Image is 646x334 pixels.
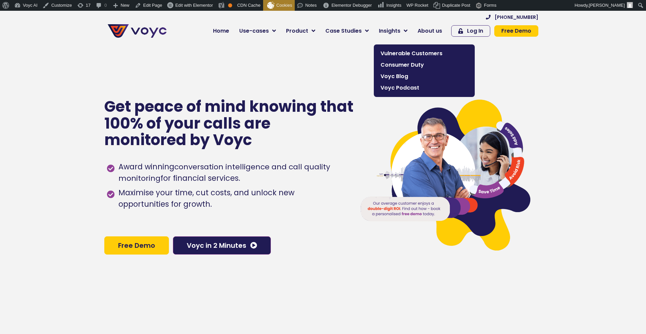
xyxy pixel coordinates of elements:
a: [PHONE_NUMBER] [486,15,538,20]
span: Maximise your time, cut costs, and unlock new opportunities for growth. [117,187,347,210]
a: Case Studies [320,24,374,38]
a: Log In [451,25,490,37]
span: Voyc Podcast [381,84,468,92]
a: Product [281,24,320,38]
span: Product [286,27,308,35]
span: Voyc in 2 Minutes [187,242,246,249]
a: Consumer Duty [377,59,471,71]
span: Free Demo [118,242,155,249]
h1: conversation intelligence and call quality monitoring [118,162,330,183]
span: Vulnerable Customers [381,49,468,58]
span: Consumer Duty [381,61,468,69]
span: Use-cases [239,27,269,35]
a: Free Demo [494,25,538,37]
a: Home [208,24,234,38]
p: Get peace of mind knowing that 100% of your calls are monitored by Voyc [104,98,354,148]
a: Vulnerable Customers [377,48,471,59]
div: OK [228,3,232,7]
span: Award winning for financial services. [117,161,347,184]
img: voyc-full-logo [108,24,167,38]
span: About us [418,27,442,35]
span: Case Studies [325,27,362,35]
a: Voyc in 2 Minutes [173,236,271,255]
span: Insights [379,27,400,35]
a: Voyc Podcast [377,82,471,94]
span: Edit with Elementor [175,3,213,8]
span: [PERSON_NAME] [589,3,625,8]
a: About us [412,24,447,38]
span: Voyc Blog [381,72,468,80]
span: [PHONE_NUMBER] [495,15,538,20]
a: Insights [374,24,412,38]
span: Home [213,27,229,35]
a: Use-cases [234,24,281,38]
a: Voyc Blog [377,71,471,82]
a: Free Demo [104,236,169,255]
span: Free Demo [501,28,531,34]
span: Log In [467,28,483,34]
